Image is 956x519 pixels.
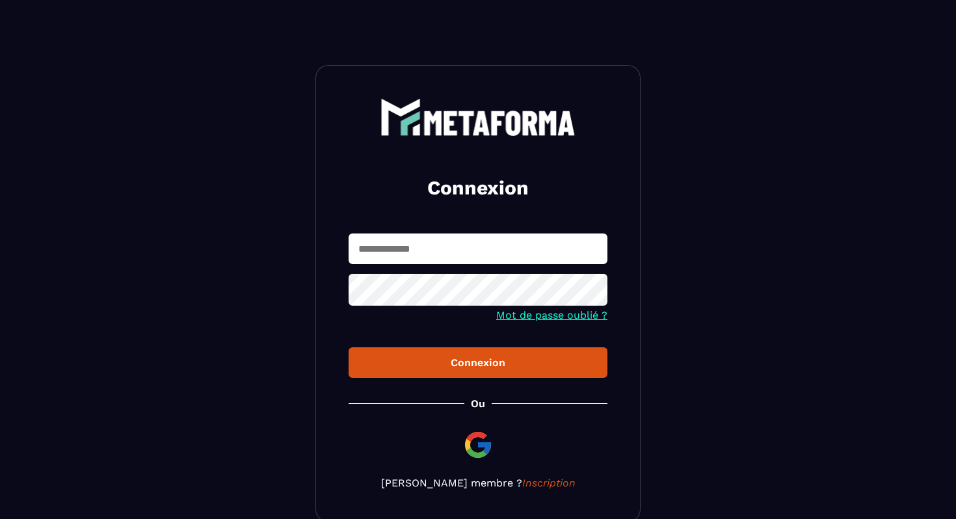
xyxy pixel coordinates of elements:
[349,347,607,378] button: Connexion
[471,397,485,410] p: Ou
[462,429,494,460] img: google
[522,477,576,489] a: Inscription
[380,98,576,136] img: logo
[496,309,607,321] a: Mot de passe oublié ?
[349,98,607,136] a: logo
[349,477,607,489] p: [PERSON_NAME] membre ?
[364,175,592,201] h2: Connexion
[359,356,597,369] div: Connexion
